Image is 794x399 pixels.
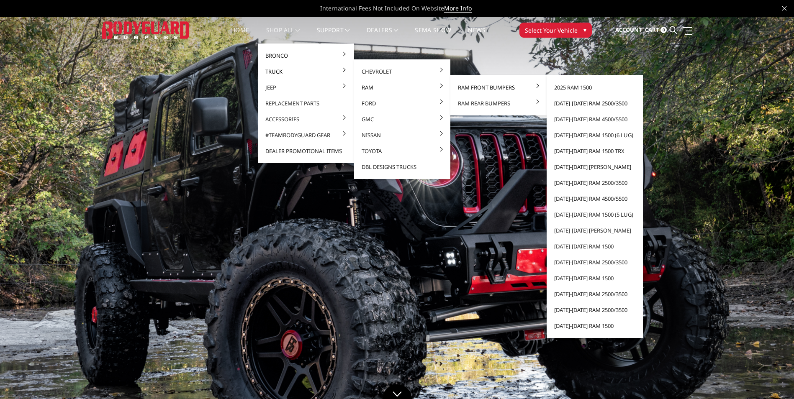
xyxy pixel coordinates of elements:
[550,223,640,238] a: [DATE]-[DATE] [PERSON_NAME]
[266,27,300,43] a: shop all
[525,26,578,35] span: Select Your Vehicle
[261,127,351,143] a: #TeamBodyguard Gear
[550,191,640,207] a: [DATE]-[DATE] Ram 4500/5500
[317,27,350,43] a: Support
[454,79,543,95] a: Ram Front Bumpers
[755,235,764,248] button: 3 of 5
[755,208,764,222] button: 1 of 5
[550,286,640,302] a: [DATE]-[DATE] Ram 2500/3500
[550,318,640,334] a: [DATE]-[DATE] Ram 1500
[550,95,640,111] a: [DATE]-[DATE] Ram 2500/3500
[357,79,447,95] a: Ram
[357,95,447,111] a: Ford
[550,159,640,175] a: [DATE]-[DATE] [PERSON_NAME]
[357,143,447,159] a: Toyota
[261,95,351,111] a: Replacement Parts
[645,26,659,33] span: Cart
[550,302,640,318] a: [DATE]-[DATE] Ram 2500/3500
[550,270,640,286] a: [DATE]-[DATE] Ram 1500
[519,23,592,38] button: Select Your Vehicle
[415,27,451,43] a: SEMA Show
[550,238,640,254] a: [DATE]-[DATE] Ram 1500
[261,48,351,64] a: Bronco
[357,127,447,143] a: Nissan
[550,175,640,191] a: [DATE]-[DATE] Ram 2500/3500
[615,26,642,33] span: Account
[261,79,351,95] a: Jeep
[755,262,764,275] button: 5 of 5
[550,207,640,223] a: [DATE]-[DATE] Ram 1500 (5 lug)
[755,248,764,262] button: 4 of 5
[383,384,412,399] a: Click to Down
[755,222,764,235] button: 2 of 5
[444,4,472,13] a: More Info
[583,26,586,34] span: ▾
[367,27,398,43] a: Dealers
[660,27,667,33] span: 0
[615,19,642,41] a: Account
[550,127,640,143] a: [DATE]-[DATE] Ram 1500 (6 lug)
[261,143,351,159] a: Dealer Promotional Items
[454,95,543,111] a: Ram Rear Bumpers
[261,111,351,127] a: Accessories
[102,21,190,38] img: BODYGUARD BUMPERS
[468,27,485,43] a: News
[550,143,640,159] a: [DATE]-[DATE] Ram 1500 TRX
[645,19,667,41] a: Cart 0
[357,159,447,175] a: DBL Designs Trucks
[550,254,640,270] a: [DATE]-[DATE] Ram 2500/3500
[357,64,447,79] a: Chevrolet
[550,111,640,127] a: [DATE]-[DATE] Ram 4500/5500
[261,64,351,79] a: Truck
[231,27,249,43] a: Home
[357,111,447,127] a: GMC
[550,79,640,95] a: 2025 Ram 1500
